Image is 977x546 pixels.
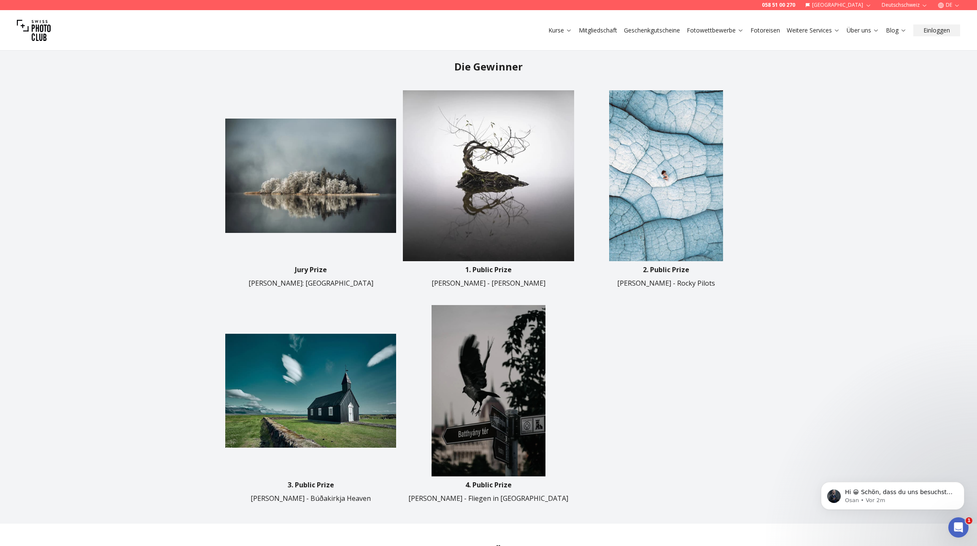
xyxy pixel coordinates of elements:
p: 3. Public Prize [288,480,334,490]
p: Jury Prize [295,265,327,275]
img: Swiss photo club [17,14,51,47]
button: Über uns [843,24,883,36]
img: image [581,90,752,261]
img: image [225,90,396,261]
button: Mitgliedschaft [575,24,621,36]
button: Weitere Services [783,24,843,36]
a: 058 51 00 270 [762,2,795,8]
button: Blog [883,24,910,36]
a: Blog [886,26,907,35]
iframe: Intercom notifications Nachricht [808,464,977,523]
img: image [403,90,574,261]
a: Fotowettbewerbe [687,26,744,35]
p: [PERSON_NAME] - Rocky Pilots [617,278,715,288]
img: image [403,305,574,476]
p: 2. Public Prize [643,265,689,275]
a: Kurse [548,26,572,35]
a: Über uns [847,26,879,35]
img: image [225,305,396,476]
a: Weitere Services [787,26,840,35]
span: 1 [966,517,972,524]
button: Fotowettbewerbe [683,24,747,36]
p: [PERSON_NAME] - Búðakirkja Heaven [251,493,371,503]
p: 1. Public Prize [465,265,512,275]
a: Mitgliedschaft [579,26,617,35]
button: Geschenkgutscheine [621,24,683,36]
a: Geschenkgutscheine [624,26,680,35]
p: 4. Public Prize [465,480,512,490]
p: [PERSON_NAME]: [GEOGRAPHIC_DATA] [248,278,373,288]
button: Einloggen [913,24,960,36]
h2: Die Gewinner [225,60,752,73]
a: Fotoreisen [750,26,780,35]
p: [PERSON_NAME] - Fliegen in [GEOGRAPHIC_DATA] [408,493,568,503]
p: [PERSON_NAME] - [PERSON_NAME] [432,278,545,288]
button: Fotoreisen [747,24,783,36]
iframe: Intercom live chat [948,517,969,538]
button: Kurse [545,24,575,36]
